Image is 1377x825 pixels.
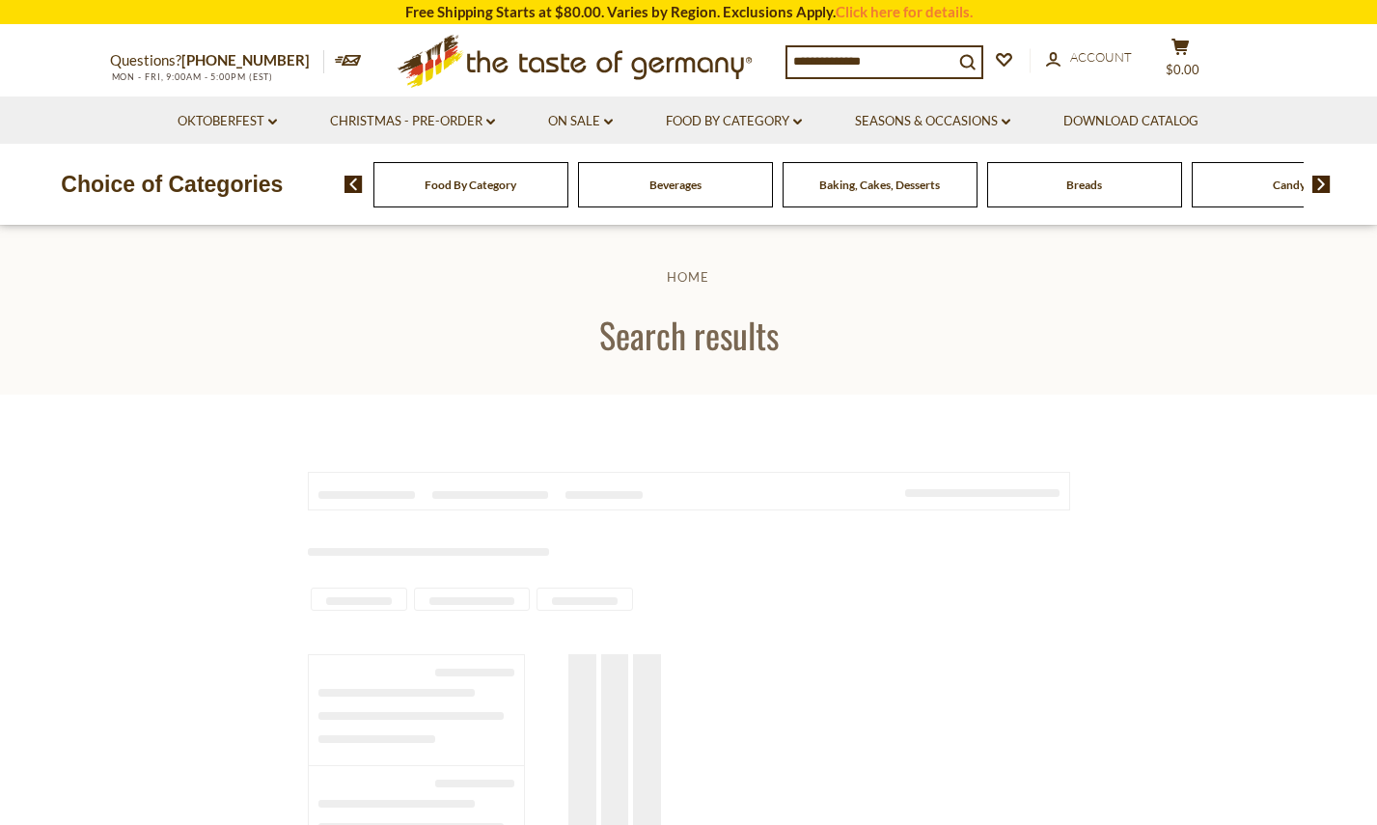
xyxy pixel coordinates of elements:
[344,176,363,193] img: previous arrow
[1152,38,1210,86] button: $0.00
[836,3,973,20] a: Click here for details.
[110,48,324,73] p: Questions?
[1273,178,1306,192] a: Candy
[1312,176,1331,193] img: next arrow
[1066,178,1102,192] a: Breads
[548,111,613,132] a: On Sale
[60,313,1317,356] h1: Search results
[666,111,802,132] a: Food By Category
[181,51,310,69] a: [PHONE_NUMBER]
[1063,111,1198,132] a: Download Catalog
[855,111,1010,132] a: Seasons & Occasions
[1046,47,1132,69] a: Account
[649,178,702,192] a: Beverages
[1166,62,1199,77] span: $0.00
[819,178,940,192] a: Baking, Cakes, Desserts
[178,111,277,132] a: Oktoberfest
[110,71,274,82] span: MON - FRI, 9:00AM - 5:00PM (EST)
[667,269,709,285] a: Home
[425,178,516,192] a: Food By Category
[330,111,495,132] a: Christmas - PRE-ORDER
[1070,49,1132,65] span: Account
